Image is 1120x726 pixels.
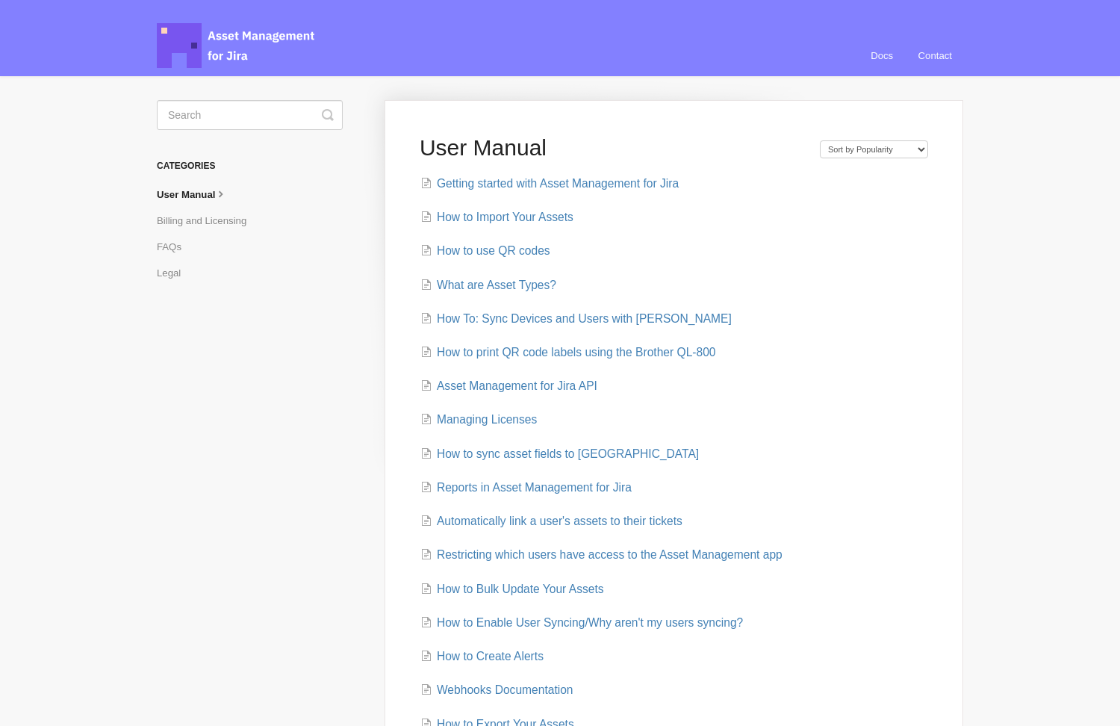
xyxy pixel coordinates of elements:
span: How to Create Alerts [437,650,544,663]
span: Asset Management for Jira API [437,379,597,392]
span: How to Enable User Syncing/Why aren't my users syncing? [437,616,743,629]
span: How to Import Your Assets [437,211,573,223]
span: Reports in Asset Management for Jira [437,481,632,494]
a: How to Import Your Assets [420,211,573,223]
a: Getting started with Asset Management for Jira [420,177,679,190]
span: Asset Management for Jira Docs [157,23,317,68]
span: Managing Licenses [437,413,537,426]
a: Managing Licenses [420,413,537,426]
span: How to Bulk Update Your Assets [437,583,604,595]
a: FAQs [157,235,193,259]
span: How to print QR code labels using the Brother QL-800 [437,346,716,359]
a: Docs [859,36,904,76]
h1: User Manual [420,134,805,161]
input: Search [157,100,343,130]
span: Automatically link a user's assets to their tickets [437,515,682,527]
a: Reports in Asset Management for Jira [420,481,632,494]
span: How to sync asset fields to [GEOGRAPHIC_DATA] [437,447,699,460]
a: How to sync asset fields to [GEOGRAPHIC_DATA] [420,447,699,460]
a: Webhooks Documentation [420,683,573,696]
a: Automatically link a user's assets to their tickets [420,515,682,527]
span: Restricting which users have access to the Asset Management app [437,548,783,561]
span: What are Asset Types? [437,279,556,291]
select: Page reloads on selection [820,140,928,158]
a: User Manual [157,182,240,207]
a: Asset Management for Jira API [420,379,597,392]
a: How To: Sync Devices and Users with [PERSON_NAME] [420,312,732,325]
span: Getting started with Asset Management for Jira [437,177,679,190]
span: Webhooks Documentation [437,683,573,696]
span: How To: Sync Devices and Users with [PERSON_NAME] [437,312,732,325]
a: Legal [157,261,192,285]
a: How to Create Alerts [420,650,544,663]
span: How to use QR codes [437,244,550,257]
a: Billing and Licensing [157,209,258,233]
a: Restricting which users have access to the Asset Management app [420,548,783,561]
a: Contact [907,36,963,76]
a: How to Enable User Syncing/Why aren't my users syncing? [420,616,743,629]
a: How to print QR code labels using the Brother QL-800 [420,346,716,359]
h3: Categories [157,152,343,179]
a: What are Asset Types? [420,279,556,291]
a: How to Bulk Update Your Assets [420,583,604,595]
a: How to use QR codes [420,244,550,257]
